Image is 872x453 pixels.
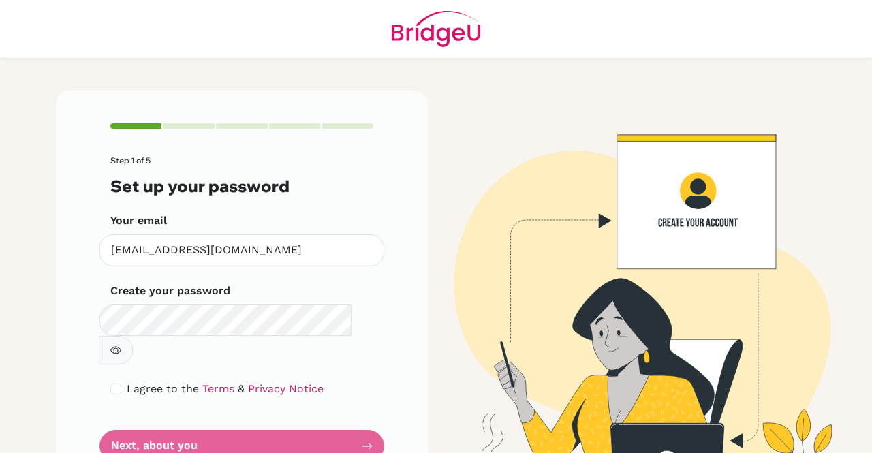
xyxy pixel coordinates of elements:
span: & [238,382,245,395]
span: Step 1 of 5 [110,155,151,166]
a: Privacy Notice [248,382,324,395]
label: Your email [110,213,167,229]
h3: Set up your password [110,176,373,196]
input: Insert your email* [99,234,384,266]
label: Create your password [110,283,230,299]
span: I agree to the [127,382,199,395]
a: Terms [202,382,234,395]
